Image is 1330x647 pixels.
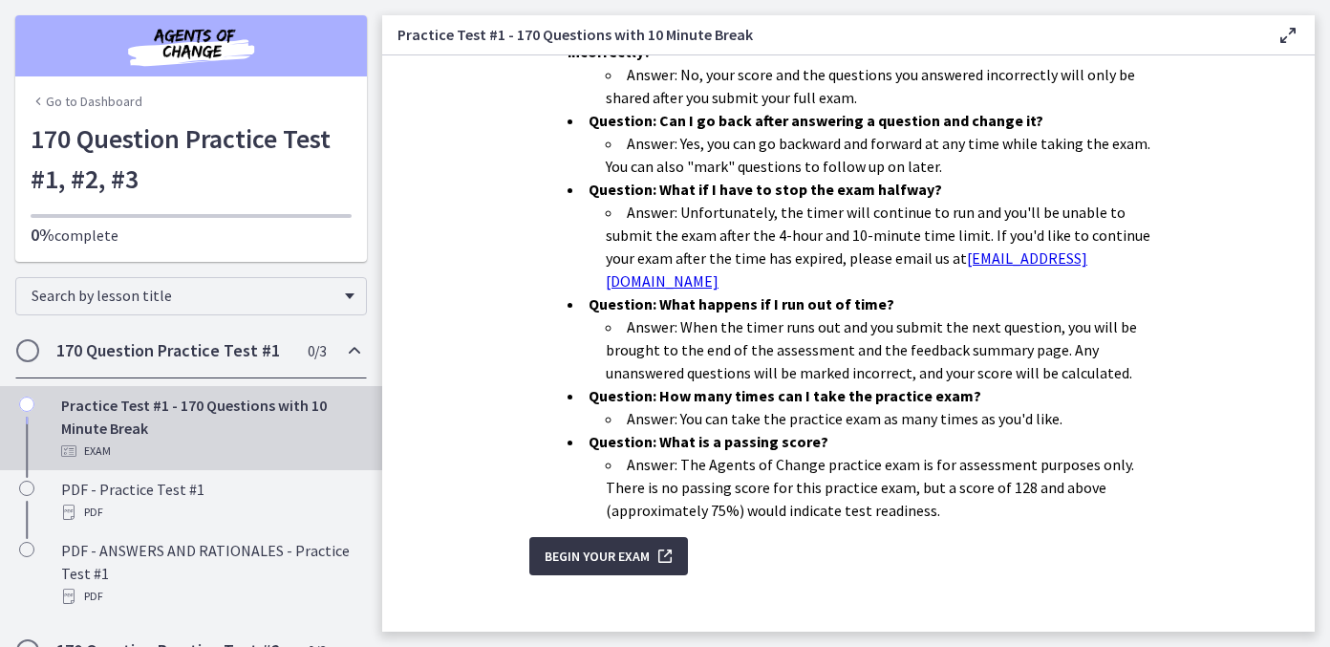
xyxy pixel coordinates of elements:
[606,201,1168,292] li: Answer: Unfortunately, the timer will continue to run and you'll be unable to submit the exam aft...
[529,537,688,575] button: Begin Your Exam
[545,545,650,568] span: Begin Your Exam
[76,23,306,69] img: Agents of Change
[61,539,359,608] div: PDF - ANSWERS AND RATIONALES - Practice Test #1
[606,407,1168,430] li: Answer: You can take the practice exam as many times as you'd like.
[606,453,1168,522] li: Answer: The Agents of Change practice exam is for assessment purposes only. There is no passing s...
[589,111,1043,130] strong: Question: Can I go back after answering a question and change it?
[61,501,359,524] div: PDF
[61,394,359,463] div: Practice Test #1 - 170 Questions with 10 Minute Break
[31,119,352,199] h1: 170 Question Practice Test #1, #2, #3
[31,224,352,247] p: complete
[31,224,54,246] span: 0%
[61,478,359,524] div: PDF - Practice Test #1
[606,63,1168,109] li: Answer: No, your score and the questions you answered incorrectly will only be shared after you s...
[61,585,359,608] div: PDF
[589,432,828,451] strong: Question: What is a passing score?
[15,277,367,315] div: Search by lesson title
[397,23,1246,46] h3: Practice Test #1 - 170 Questions with 10 Minute Break
[606,315,1168,384] li: Answer: When the timer runs out and you submit the next question, you will be brought to the end ...
[61,440,359,463] div: Exam
[31,92,142,111] a: Go to Dashboard
[56,339,290,362] h2: 170 Question Practice Test #1
[589,294,894,313] strong: Question: What happens if I run out of time?
[606,132,1168,178] li: Answer: Yes, you can go backward and forward at any time while taking the exam. You can also "mar...
[308,339,326,362] span: 0 / 3
[589,180,942,199] strong: Question: What if I have to stop the exam halfway?
[589,386,981,405] strong: Question: How many times can I take the practice exam?
[32,286,335,305] span: Search by lesson title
